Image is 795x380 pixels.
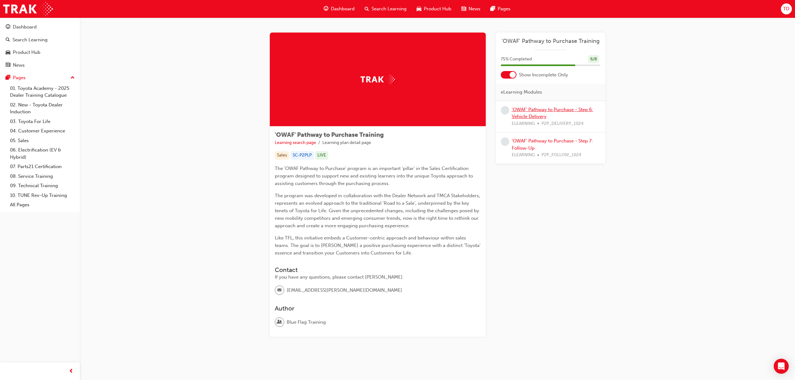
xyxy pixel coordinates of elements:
a: 'OWAF' Pathway to Purchase - Step 6: Vehicle Delivery [512,107,593,120]
div: 6 / 8 [588,55,599,64]
a: 07. Parts21 Certification [8,162,77,172]
img: Trak [3,2,53,16]
a: search-iconSearch Learning [360,3,412,15]
a: Search Learning [3,34,77,46]
a: 08. Service Training [8,172,77,181]
div: If you have any questions, please contact [PERSON_NAME]. [275,274,481,281]
span: TD [783,5,789,13]
span: ELEARNING [512,120,535,127]
button: Pages [3,72,77,84]
span: News [469,5,480,13]
div: Search Learning [13,36,48,44]
span: learningRecordVerb_NONE-icon [501,106,509,115]
span: Dashboard [331,5,355,13]
div: SC-P2PLP [290,151,314,160]
span: P2P_DELIVERY_1024 [541,120,583,127]
div: Open Intercom Messenger [774,359,789,374]
a: 'OWAF' Pathway to Purchase - Step 7: Follow-Up [512,138,593,151]
span: eLearning Modules [501,89,542,96]
a: car-iconProduct Hub [412,3,456,15]
a: All Pages [8,200,77,210]
span: car-icon [417,5,421,13]
span: learningRecordVerb_NONE-icon [501,137,509,146]
div: Sales [275,151,289,160]
div: LIVE [315,151,328,160]
a: pages-iconPages [485,3,515,15]
a: 02. New - Toyota Dealer Induction [8,100,77,117]
span: [EMAIL_ADDRESS][PERSON_NAME][DOMAIN_NAME] [287,287,402,294]
span: Blue Flag Training [287,319,326,326]
a: 04. Customer Experience [8,126,77,136]
a: 03. Toyota For Life [8,117,77,126]
span: pages-icon [6,75,10,81]
a: News [3,59,77,71]
a: 01. Toyota Academy - 2025 Dealer Training Catalogue [8,84,77,100]
span: The program was developed in collaboration with the Dealer Network and TMCA Stakeholders, represe... [275,193,481,229]
span: search-icon [6,37,10,43]
a: Learning search page [275,140,316,145]
span: Show Incomplete Only [519,71,568,79]
span: news-icon [461,5,466,13]
span: Pages [498,5,510,13]
a: 10. TUNE Rev-Up Training [8,191,77,200]
span: news-icon [6,63,10,68]
a: 05. Sales [8,136,77,146]
button: TD [781,3,792,14]
span: guage-icon [324,5,328,13]
a: 06. Electrification (EV & Hybrid) [8,145,77,162]
div: News [13,62,25,69]
span: prev-icon [69,367,74,375]
span: car-icon [6,50,10,55]
a: 'OWAF' Pathway to Purchase Training [501,38,600,45]
span: user-icon [277,318,282,326]
a: 09. Technical Training [8,181,77,191]
a: guage-iconDashboard [319,3,360,15]
span: P2P_FOLLOW_1024 [541,151,581,159]
button: DashboardSearch LearningProduct HubNews [3,20,77,72]
span: 75 % Completed [501,56,532,63]
li: Learning plan detail page [322,139,371,146]
div: Dashboard [13,23,37,31]
span: 'OWAF' Pathway to Purchase Training [275,131,384,138]
img: Trak [361,74,395,84]
span: pages-icon [490,5,495,13]
span: The 'OWAF Pathway to Purchase' program is an important 'pillar' in the Sales Certification progra... [275,166,474,186]
a: Product Hub [3,47,77,58]
a: news-iconNews [456,3,485,15]
span: email-icon [277,286,282,295]
a: Dashboard [3,21,77,33]
span: Like TFL, this initiative embeds a Customer-centric approach and behaviour within sales teams. Th... [275,235,482,256]
span: Search Learning [372,5,407,13]
span: guage-icon [6,24,10,30]
span: search-icon [365,5,369,13]
h3: Author [275,305,481,312]
span: up-icon [70,74,75,82]
h3: Contact [275,266,481,274]
div: Product Hub [13,49,40,56]
span: Product Hub [424,5,451,13]
span: ELEARNING [512,151,535,159]
div: Pages [13,74,26,81]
